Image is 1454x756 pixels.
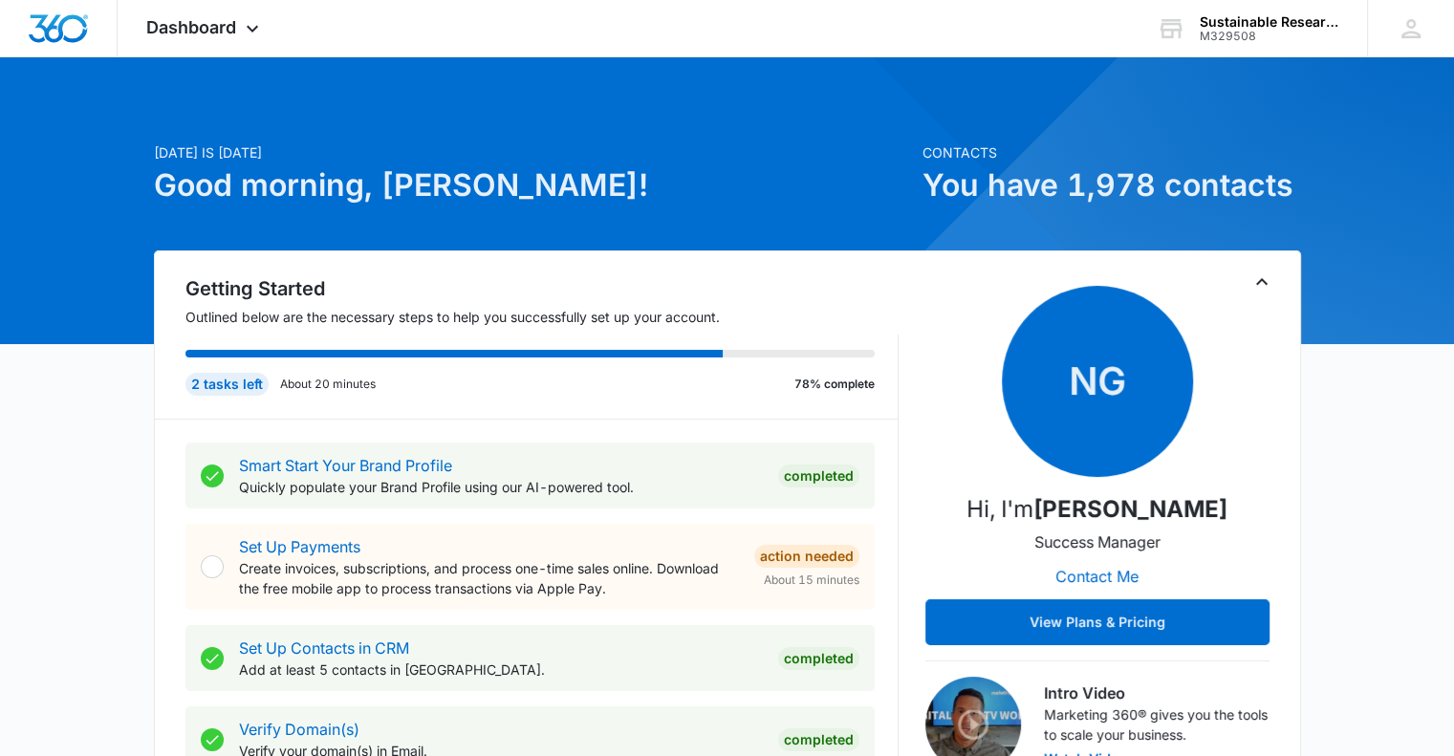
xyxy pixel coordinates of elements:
span: About 15 minutes [764,572,859,589]
p: Create invoices, subscriptions, and process one-time sales online. Download the free mobile app t... [239,558,739,598]
p: Outlined below are the necessary steps to help you successfully set up your account. [185,307,899,327]
p: Success Manager [1034,530,1161,553]
div: Completed [778,464,859,487]
p: Add at least 5 contacts in [GEOGRAPHIC_DATA]. [239,659,763,680]
strong: [PERSON_NAME] [1033,495,1227,523]
button: View Plans & Pricing [925,599,1270,645]
button: Contact Me [1036,553,1158,599]
p: Contacts [922,142,1301,162]
div: account name [1200,14,1339,30]
div: Action Needed [754,545,859,568]
h1: Good morning, [PERSON_NAME]! [154,162,911,208]
h2: Getting Started [185,274,899,303]
div: Completed [778,728,859,751]
div: 2 tasks left [185,373,269,396]
div: account id [1200,30,1339,43]
p: Hi, I'm [966,492,1227,527]
a: Smart Start Your Brand Profile [239,456,452,475]
button: Toggle Collapse [1250,270,1273,293]
a: Set Up Contacts in CRM [239,638,409,658]
h1: You have 1,978 contacts [922,162,1301,208]
p: [DATE] is [DATE] [154,142,911,162]
p: About 20 minutes [280,376,376,393]
h3: Intro Video [1044,681,1270,704]
a: Verify Domain(s) [239,720,359,739]
p: Quickly populate your Brand Profile using our AI-powered tool. [239,477,763,497]
p: Marketing 360® gives you the tools to scale your business. [1044,704,1270,745]
a: Set Up Payments [239,537,360,556]
p: 78% complete [794,376,875,393]
div: Completed [778,647,859,670]
span: NG [1002,286,1193,477]
span: Dashboard [146,17,236,37]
